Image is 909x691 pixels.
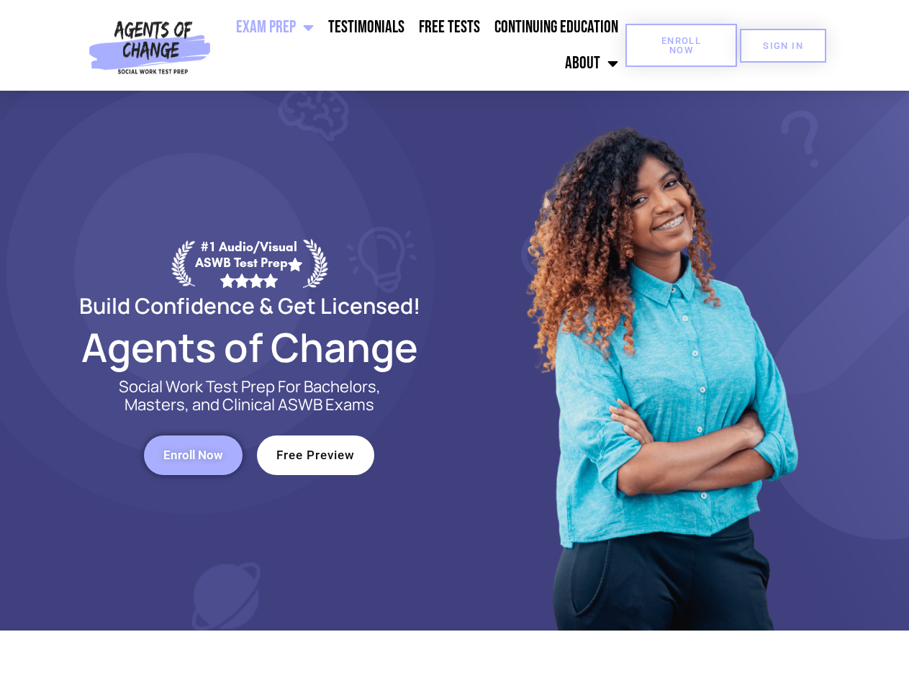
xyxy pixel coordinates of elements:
a: Continuing Education [487,9,625,45]
span: Free Preview [276,449,355,461]
span: SIGN IN [763,41,803,50]
p: Social Work Test Prep For Bachelors, Masters, and Clinical ASWB Exams [102,378,397,414]
a: Free Preview [257,435,374,475]
a: SIGN IN [740,29,826,63]
a: Enroll Now [625,24,737,67]
a: Testimonials [321,9,412,45]
a: Exam Prep [229,9,321,45]
h2: Build Confidence & Get Licensed! [45,295,455,316]
a: Free Tests [412,9,487,45]
img: Website Image 1 (1) [516,91,804,631]
span: Enroll Now [163,449,223,461]
h2: Agents of Change [45,330,455,363]
span: Enroll Now [648,36,714,55]
a: About [558,45,625,81]
nav: Menu [217,9,625,81]
a: Enroll Now [144,435,243,475]
div: #1 Audio/Visual ASWB Test Prep [195,239,303,287]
